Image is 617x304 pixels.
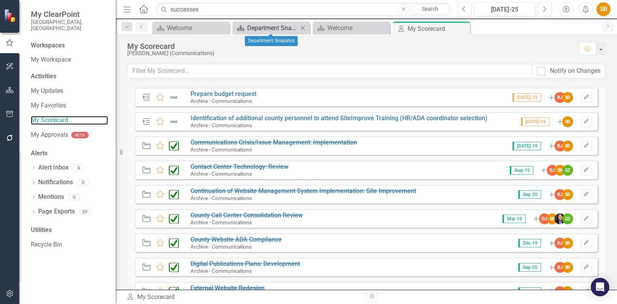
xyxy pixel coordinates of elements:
span: Sep-20 [518,190,541,199]
div: 0 [77,179,89,186]
a: Department Snapshot [234,23,298,33]
div: BJ [555,238,565,249]
small: Archive - Communications [190,122,252,128]
div: GZ [562,165,573,176]
small: [GEOGRAPHIC_DATA], [GEOGRAPHIC_DATA] [31,19,108,32]
a: Digital Publications Plans: Development [190,260,300,267]
small: Archive - Communications [190,195,252,201]
div: My Scorecard [408,24,468,34]
div: BJ [539,213,550,224]
span: [DATE]-19 [512,142,541,150]
div: BJ [555,92,565,103]
div: BJ [555,189,565,200]
a: Recycle Bin [31,240,108,249]
div: SR [562,262,573,273]
div: Utilities [31,226,108,235]
small: Archive - Communications [190,146,252,153]
div: Welcome [167,23,228,33]
div: GZ [562,213,573,224]
img: Completed [169,287,179,296]
div: Notify on Changes [550,67,600,76]
div: Alerts [31,149,108,158]
small: Archive - Communications [190,244,252,250]
div: BJ [555,262,565,273]
div: SR [562,92,573,103]
a: My Workspace [31,55,108,64]
a: My Scorecard [31,116,108,125]
small: Archive - Communications [190,171,252,177]
span: Dec-21 [518,287,541,296]
div: 39 [79,208,91,215]
a: Page Exports [38,207,75,216]
button: SR [597,2,610,16]
small: Archive - Communications [190,219,252,225]
a: Alert Inbox [38,163,69,172]
span: [DATE]-25 [512,93,541,102]
input: Filter My Scorecard... [127,64,532,78]
a: Search [411,4,449,15]
span: Sep-20 [518,263,541,272]
a: Prepare budget request [190,90,256,97]
div: SR [562,141,573,151]
div: Activities [31,72,108,81]
a: Welcome [315,23,388,33]
div: SR [547,213,558,224]
img: Completed [169,190,179,199]
div: SR [562,286,573,297]
div: BJ [555,141,565,151]
div: SR [562,238,573,249]
a: My Updates [31,87,108,96]
a: County Call Center Consolidation Review [190,212,303,219]
a: Identification of additional county personnel to attend SiteImprove Training (HR/ADA coordinator ... [190,114,487,122]
div: Open Intercom Messenger [591,278,609,296]
div: BETA [71,132,89,138]
img: Katie White [555,213,565,224]
div: SR [562,189,573,200]
div: SR [562,116,573,127]
a: Notifications [38,178,73,187]
a: Continuation of Website Management System Implementation: Site Improvement [190,187,416,195]
div: Workspaces [31,41,65,50]
small: Archive - Communications [190,98,252,104]
div: [DATE]-25 [476,5,533,14]
img: Completed [169,141,179,151]
a: Welcome [154,23,228,33]
div: Welcome [327,23,388,33]
span: My ClearPoint [31,10,108,19]
a: County Website ADA Compliance [190,236,282,243]
a: Contact Center Technology: Review [190,163,288,170]
div: My Scorecard [127,42,571,50]
a: Mentions [38,193,64,202]
div: My Scorecard [126,293,361,302]
div: BJ [555,286,565,297]
img: Not Defined [169,117,179,126]
div: Department Snapshot [247,23,298,33]
img: Completed [169,166,179,175]
span: Dec-19 [518,239,541,247]
div: 6 [72,165,85,171]
img: Not Defined [169,93,179,102]
span: Mar-19 [502,215,526,223]
a: Communications Crisis/Issue Management: Implementation [190,139,357,146]
button: [DATE]-25 [474,2,535,16]
img: Completed [169,238,179,248]
div: 0 [68,194,80,200]
div: Department Snapshot [245,36,298,46]
div: [PERSON_NAME] (Communications) [127,50,571,56]
span: Aug-19 [510,166,533,175]
small: Archive - Communications [190,268,252,274]
a: External Website Redesign [190,284,265,292]
div: BJ [547,165,558,176]
img: ClearPoint Strategy [4,8,17,22]
a: My Approvals [31,131,68,139]
img: Completed [169,214,179,223]
input: Search ClearPoint... [156,3,451,16]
